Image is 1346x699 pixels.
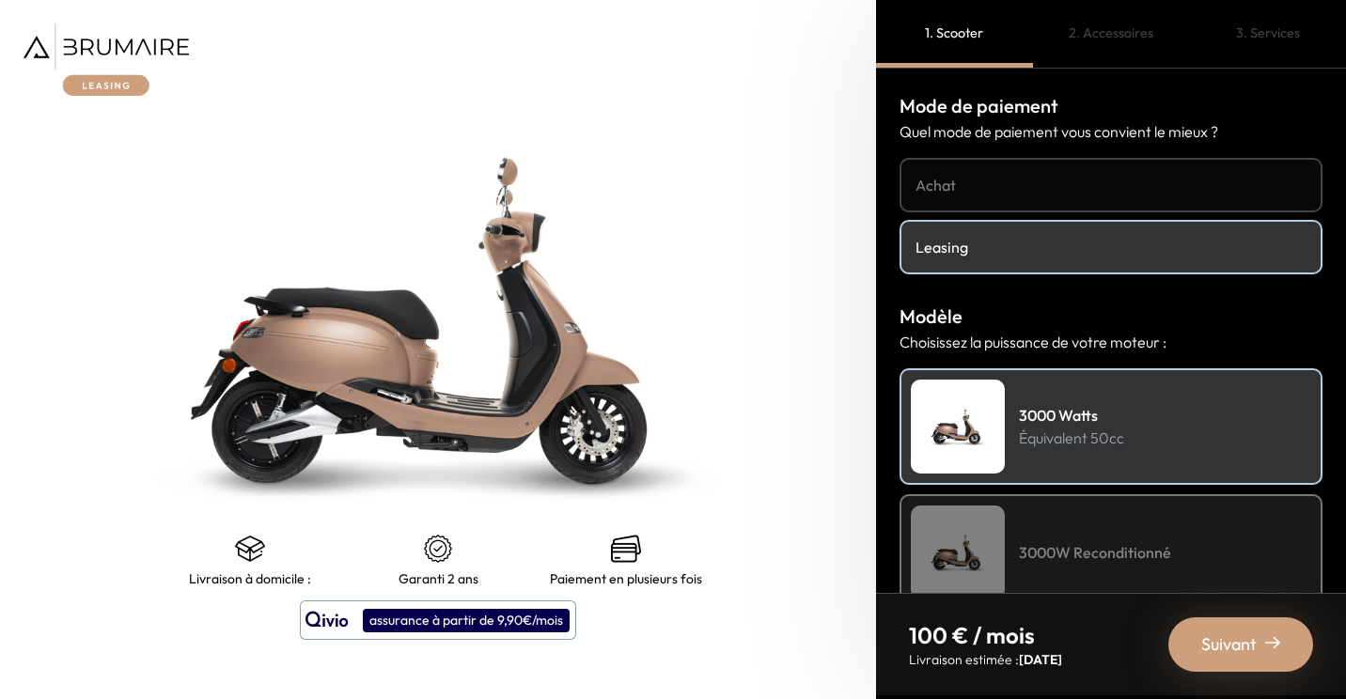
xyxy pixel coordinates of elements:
p: Livraison à domicile : [189,571,311,586]
h4: 3000W Reconditionné [1019,541,1171,564]
img: Scooter Leasing [911,380,1005,474]
img: logo qivio [305,609,349,631]
img: Brumaire Leasing [23,23,189,96]
button: assurance à partir de 9,90€/mois [300,600,576,640]
h4: Achat [916,174,1307,196]
span: Suivant [1201,631,1257,658]
a: Achat [900,158,1323,212]
img: credit-cards.png [611,534,641,564]
img: certificat-de-garantie.png [423,534,453,564]
h3: Modèle [900,303,1323,331]
h4: 3000 Watts [1019,404,1124,427]
img: shipping.png [235,534,265,564]
p: Équivalent 50cc [1019,427,1124,449]
div: assurance à partir de 9,90€/mois [363,609,570,632]
p: Quel mode de paiement vous convient le mieux ? [900,120,1323,143]
img: right-arrow-2.png [1265,635,1280,650]
p: Paiement en plusieurs fois [550,571,702,586]
span: [DATE] [1019,651,1062,668]
img: Scooter Leasing [911,505,1005,599]
h3: Mode de paiement [900,92,1323,120]
p: Livraison estimée : [909,650,1062,669]
p: 100 € / mois [909,620,1062,650]
p: Choisissez la puissance de votre moteur : [900,331,1323,353]
h4: Leasing [916,236,1307,258]
p: Garanti 2 ans [399,571,478,586]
